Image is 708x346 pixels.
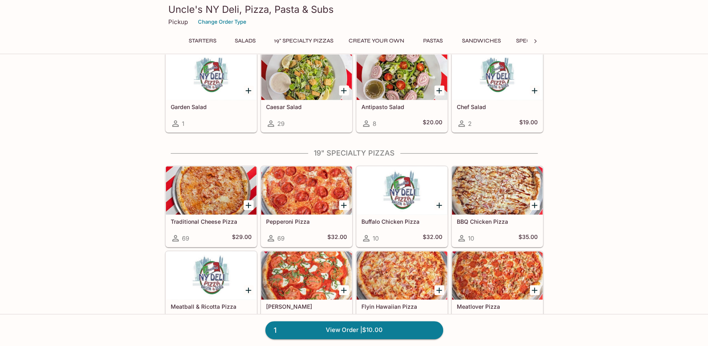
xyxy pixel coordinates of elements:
[452,166,543,214] div: BBQ Chicken Pizza
[339,285,349,295] button: Add Margherita Pizza
[266,218,347,225] h5: Pepperoni Pizza
[277,120,284,127] span: 29
[344,35,409,47] button: Create Your Own
[452,251,543,332] a: Meatlover Pizza13$41.00
[166,52,256,100] div: Garden Salad
[165,51,257,132] a: Garden Salad1
[261,51,352,132] a: Caesar Salad29
[356,166,448,247] a: Buffalo Chicken Pizza10$32.00
[165,251,257,332] a: Meatball & Ricotta Pizza8$35.00
[530,200,540,210] button: Add BBQ Chicken Pizza
[457,103,538,110] h5: Chef Salad
[361,218,442,225] h5: Buffalo Chicken Pizza
[277,235,284,242] span: 69
[356,51,448,132] a: Antipasto Salad8$20.00
[415,35,451,47] button: Pastas
[518,233,538,243] h5: $35.00
[166,251,256,299] div: Meatball & Ricotta Pizza
[244,200,254,210] button: Add Traditional Cheese Pizza
[261,251,352,299] div: Margherita Pizza
[339,200,349,210] button: Add Pepperoni Pizza
[261,166,352,214] div: Pepperoni Pizza
[519,119,538,128] h5: $19.00
[434,200,444,210] button: Add Buffalo Chicken Pizza
[361,103,442,110] h5: Antipasto Salad
[423,233,442,243] h5: $32.00
[166,166,256,214] div: Traditional Cheese Pizza
[512,35,577,47] button: Specialty Hoagies
[452,51,543,132] a: Chef Salad2$19.00
[194,16,250,28] button: Change Order Type
[458,35,505,47] button: Sandwiches
[356,251,448,332] a: Flyin Hawaiian Pizza10$38.00
[434,85,444,95] button: Add Antipasto Salad
[232,233,252,243] h5: $29.00
[423,119,442,128] h5: $20.00
[434,285,444,295] button: Add Flyin Hawaiian Pizza
[452,52,543,100] div: Chef Salad
[168,3,540,16] h3: Uncle's NY Deli, Pizza, Pasta & Subs
[261,251,352,332] a: [PERSON_NAME]12$38.00
[530,85,540,95] button: Add Chef Salad
[171,218,252,225] h5: Traditional Cheese Pizza
[468,235,474,242] span: 10
[270,35,338,47] button: 19" Specialty Pizzas
[261,166,352,247] a: Pepperoni Pizza69$32.00
[452,166,543,247] a: BBQ Chicken Pizza10$35.00
[182,120,184,127] span: 1
[265,321,443,339] a: 1View Order |$10.00
[357,52,447,100] div: Antipasto Salad
[244,85,254,95] button: Add Garden Salad
[361,303,442,310] h5: Flyin Hawaiian Pizza
[244,285,254,295] button: Add Meatball & Ricotta Pizza
[269,325,281,336] span: 1
[357,251,447,299] div: Flyin Hawaiian Pizza
[373,120,376,127] span: 8
[468,120,472,127] span: 2
[357,166,447,214] div: Buffalo Chicken Pizza
[182,235,189,242] span: 69
[339,85,349,95] button: Add Caesar Salad
[261,52,352,100] div: Caesar Salad
[165,149,543,158] h4: 19" Specialty Pizzas
[171,103,252,110] h5: Garden Salad
[168,18,188,26] p: Pickup
[457,303,538,310] h5: Meatlover Pizza
[373,235,379,242] span: 10
[530,285,540,295] button: Add Meatlover Pizza
[266,103,347,110] h5: Caesar Salad
[227,35,263,47] button: Salads
[452,251,543,299] div: Meatlover Pizza
[266,303,347,310] h5: [PERSON_NAME]
[171,303,252,310] h5: Meatball & Ricotta Pizza
[165,166,257,247] a: Traditional Cheese Pizza69$29.00
[184,35,221,47] button: Starters
[457,218,538,225] h5: BBQ Chicken Pizza
[327,233,347,243] h5: $32.00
